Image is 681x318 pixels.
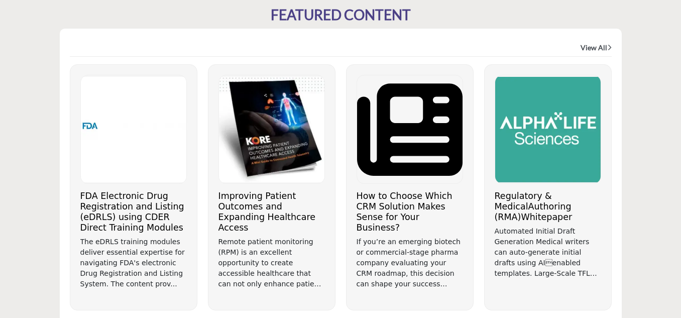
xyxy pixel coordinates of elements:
p: Automated Initial Draft Generation Medical writers can auto-generate initial drafts using AIenab... [495,226,601,279]
h3: Improving Patient Outcomes and Expanding Healthcare Access [218,191,325,233]
h3: How to Choose Which CRM Solution Makes Sense for Your Business? [357,191,463,233]
p: The eDRLS training modules deliver essential expertise for navigating FDA's electronic Drug Regis... [80,237,187,289]
p: Remote patient monitoring (RPM) is an excellent opportunity to create accessible healthcare that ... [218,237,325,289]
a: View All [581,43,612,53]
img: Logo of AlphaLife Sciences, click to view details [495,75,601,183]
img: Placeholder image, click to view details [357,75,463,183]
p: If you’re an emerging biotech or commercial-stage pharma company evaluating your CRM roadmap, thi... [357,237,463,289]
h3: FDA Electronic Drug Registration and Listing (eDRLS) using CDER Direct Training Modules [80,191,187,233]
h2: FEATURED CONTENT [271,7,411,24]
img: Logo of KORE Connected Health, click to view details [219,75,324,183]
img: Logo of FDA CDER Small Business and Industry Assistance (SBIA), click to view details [81,75,186,183]
h3: Regulatory & MedicalAuthoring (RMA)Whitepaper [495,191,601,223]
